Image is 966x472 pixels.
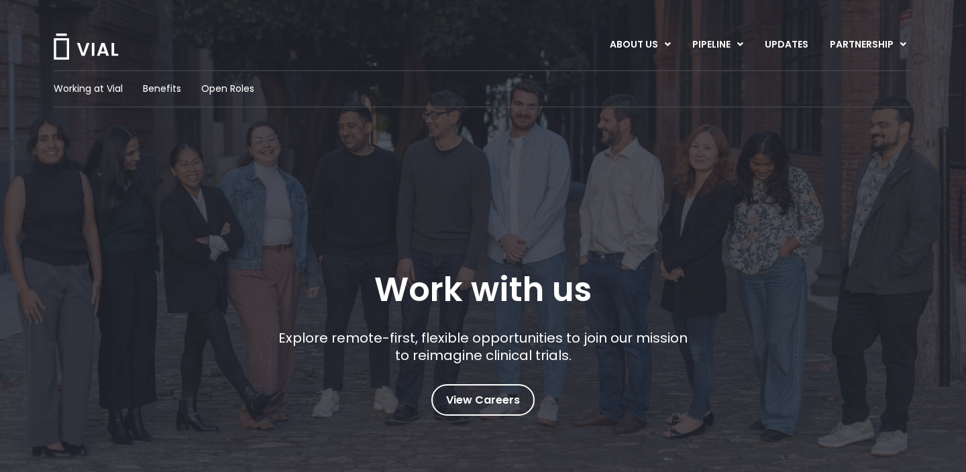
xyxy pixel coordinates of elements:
a: UPDATES [754,34,818,56]
a: View Careers [431,384,535,416]
a: PARTNERSHIPMenu Toggle [819,34,917,56]
img: Vial Logo [52,34,119,60]
a: Benefits [143,82,181,96]
a: PIPELINEMenu Toggle [682,34,753,56]
a: Working at Vial [54,82,123,96]
h1: Work with us [374,270,592,309]
p: Explore remote-first, flexible opportunities to join our mission to reimagine clinical trials. [274,329,693,364]
a: Open Roles [201,82,254,96]
span: View Careers [446,392,520,409]
a: ABOUT USMenu Toggle [599,34,681,56]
